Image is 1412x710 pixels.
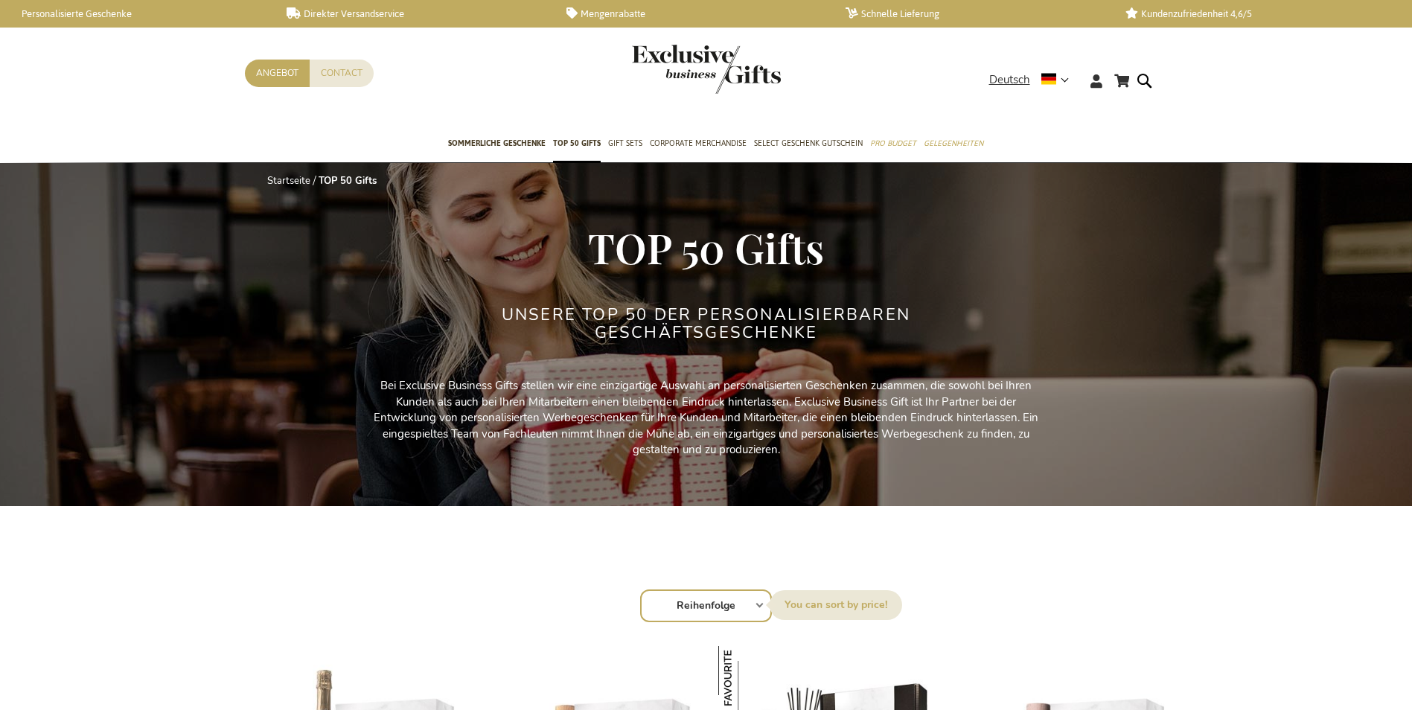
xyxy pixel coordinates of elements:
[754,135,863,151] span: Select Geschenk Gutschein
[870,135,916,151] span: Pro Budget
[287,7,542,20] a: Direkter Versandservice
[245,60,310,87] a: Angebot
[989,71,1079,89] div: Deutsch
[770,590,902,620] label: Sortieren nach
[566,7,822,20] a: Mengenrabatte
[608,135,642,151] span: Gift Sets
[924,135,983,151] span: Gelegenheiten
[319,174,377,188] strong: TOP 50 Gifts
[718,646,782,710] img: Das ultimative Marie-Stella-Maris-Duftset
[267,174,310,188] a: Startseite
[427,306,985,342] h2: Unsere TOP 50 der personalisierbaren Geschäftsgeschenke
[588,220,824,275] span: TOP 50 Gifts
[371,378,1041,458] p: Bei Exclusive Business Gifts stellen wir eine einzigartige Auswahl an personalisierten Geschenken...
[310,60,374,87] a: Contact
[989,71,1030,89] span: Deutsch
[650,135,747,151] span: Corporate Merchandise
[7,7,263,20] a: Personalisierte Geschenke
[632,45,706,94] a: store logo
[448,135,546,151] span: Sommerliche geschenke
[1125,7,1381,20] a: Kundenzufriedenheit 4,6/5
[846,7,1101,20] a: Schnelle Lieferung
[553,135,601,151] span: TOP 50 Gifts
[632,45,781,94] img: Exclusive Business gifts logo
